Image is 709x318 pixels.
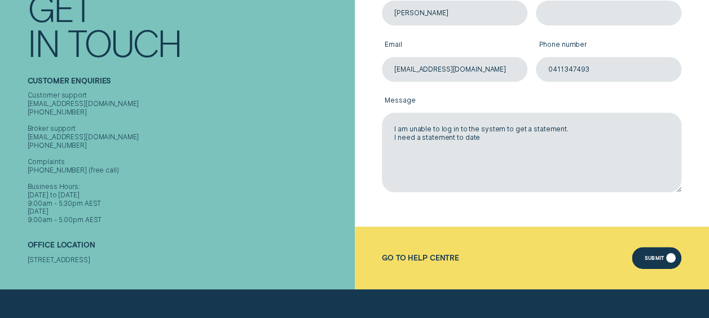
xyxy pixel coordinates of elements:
textarea: I am unable to log in to the system to get a statement. I need a statement to date [382,113,681,192]
div: Customer support [EMAIL_ADDRESS][DOMAIN_NAME] [PHONE_NUMBER] Broker support [EMAIL_ADDRESS][DOMAI... [28,92,351,225]
label: Email [382,34,527,57]
div: [STREET_ADDRESS] [28,256,351,264]
label: Message [382,90,681,113]
div: Touch [68,25,181,60]
button: Submit [632,247,681,270]
div: In [28,25,59,60]
a: Go to Help Centre [382,254,459,262]
h2: Office Location [28,241,351,255]
label: Phone number [536,34,681,57]
h2: Customer Enquiries [28,77,351,91]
